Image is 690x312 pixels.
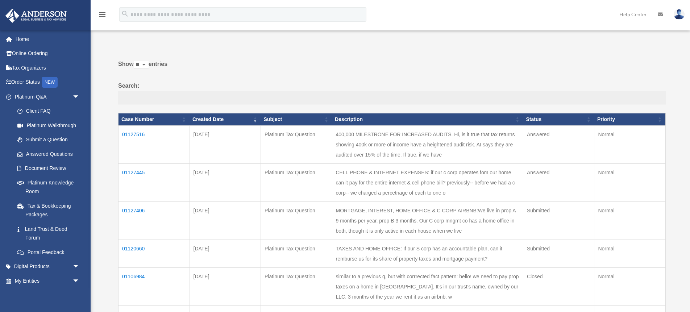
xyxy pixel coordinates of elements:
td: CELL PHONE & INTERNET EXPENSES: if our c corp operates fom our home can it pay for the entire int... [332,163,523,201]
a: Tax Organizers [5,61,91,75]
td: Platinum Tax Question [261,201,332,240]
td: [DATE] [190,267,261,305]
div: NEW [42,77,58,88]
td: Normal [594,240,666,267]
a: Answered Questions [10,147,83,161]
td: Closed [523,267,594,305]
a: Platinum Walkthrough [10,118,87,133]
td: Normal [594,201,666,240]
span: arrow_drop_down [72,90,87,104]
td: Normal [594,267,666,305]
td: TAXES AND HOME OFFICE: If our S corp has an accountable plan, can it remburse us for its share of... [332,240,523,267]
a: Online Ordering [5,46,91,61]
td: Submitted [523,201,594,240]
span: arrow_drop_down [72,259,87,274]
a: Platinum Q&Aarrow_drop_down [5,90,87,104]
a: Tax & Bookkeeping Packages [10,199,87,222]
td: Normal [594,163,666,201]
td: Platinum Tax Question [261,240,332,267]
a: Order StatusNEW [5,75,91,90]
td: 01106984 [119,267,190,305]
td: 01120660 [119,240,190,267]
i: menu [98,10,107,19]
td: [DATE] [190,125,261,163]
select: Showentries [134,61,149,69]
td: 400,000 MILESTRONE FOR INCREASED AUDITS. Hi, is it true that tax returns showing 400k or more of ... [332,125,523,163]
a: Submit a Question [10,133,87,147]
td: [DATE] [190,201,261,240]
td: Answered [523,125,594,163]
label: Show entries [118,59,666,76]
th: Status: activate to sort column ascending [523,113,594,126]
input: Search: [118,91,666,105]
td: [DATE] [190,163,261,201]
td: [DATE] [190,240,261,267]
td: 01127516 [119,125,190,163]
label: Search: [118,81,666,105]
a: Portal Feedback [10,245,87,259]
a: Document Review [10,161,87,176]
img: Anderson Advisors Platinum Portal [3,9,69,23]
td: MORTGAGE, INTEREST, HOME OFFICE & C CORP AIRBNB:We live in prop A 9 months per year, prop B 3 mon... [332,201,523,240]
a: Home [5,32,91,46]
th: Case Number: activate to sort column ascending [119,113,190,126]
td: Platinum Tax Question [261,125,332,163]
td: Platinum Tax Question [261,163,332,201]
a: Platinum Knowledge Room [10,175,87,199]
td: 01127445 [119,163,190,201]
a: Land Trust & Deed Forum [10,222,87,245]
td: Normal [594,125,666,163]
th: Created Date: activate to sort column ascending [190,113,261,126]
span: arrow_drop_down [72,274,87,288]
a: Digital Productsarrow_drop_down [5,259,91,274]
i: search [121,10,129,18]
td: 01127406 [119,201,190,240]
td: Answered [523,163,594,201]
th: Priority: activate to sort column ascending [594,113,666,126]
td: similar to a previous q, but with corrrected fact pattern: hello! we need to pay prop taxes on a ... [332,267,523,305]
a: Client FAQ [10,104,87,118]
td: Submitted [523,240,594,267]
td: Platinum Tax Question [261,267,332,305]
img: User Pic [674,9,685,20]
a: menu [98,13,107,19]
a: My Entitiesarrow_drop_down [5,274,91,288]
th: Subject: activate to sort column ascending [261,113,332,126]
th: Description: activate to sort column ascending [332,113,523,126]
